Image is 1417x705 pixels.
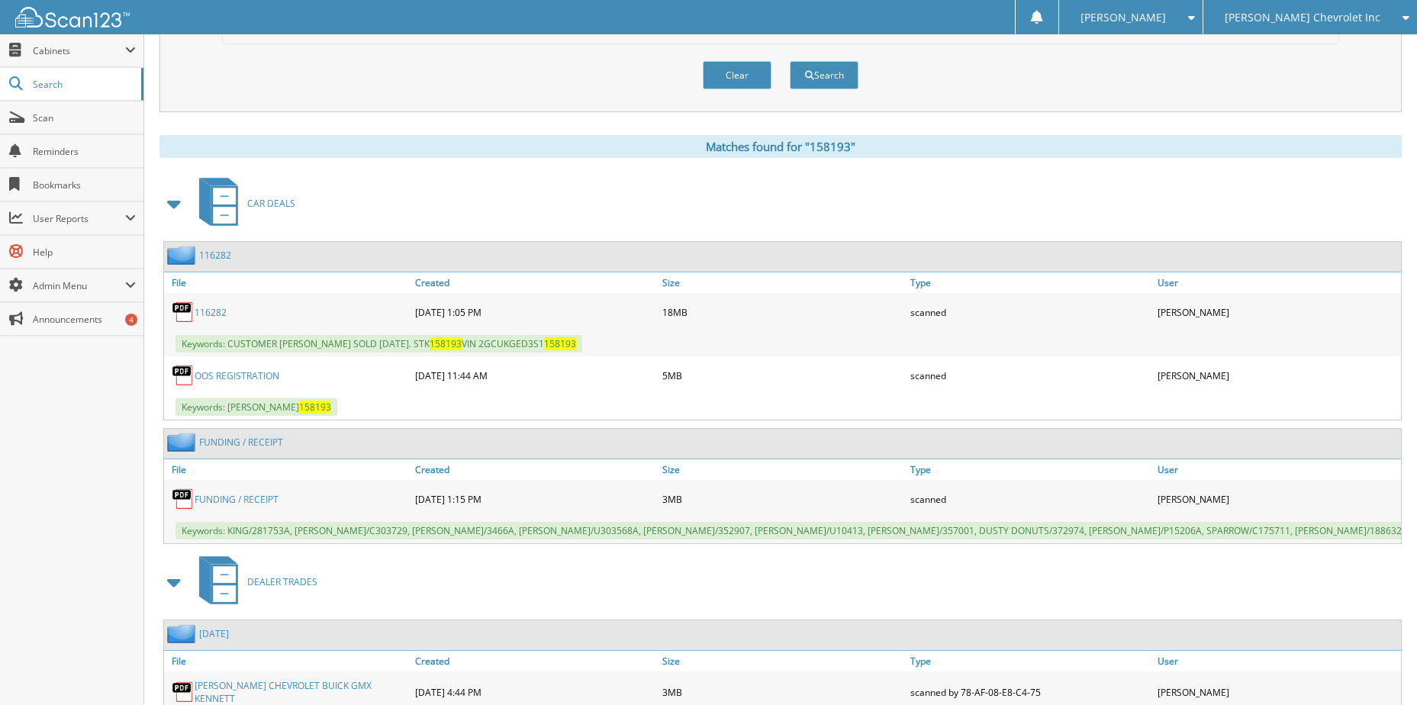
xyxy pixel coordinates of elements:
[907,651,1154,671] a: Type
[1080,13,1166,22] span: [PERSON_NAME]
[176,398,337,416] span: Keywords: [PERSON_NAME]
[659,297,906,327] div: 18MB
[195,493,279,506] a: FUNDING / RECEIPT
[33,44,125,57] span: Cabinets
[1154,297,1401,327] div: [PERSON_NAME]
[703,61,771,89] button: Clear
[1341,632,1417,705] iframe: Chat Widget
[1154,360,1401,391] div: [PERSON_NAME]
[33,111,136,124] span: Scan
[159,135,1402,158] div: Matches found for "158193"
[411,484,659,514] div: [DATE] 1:15 PM
[247,575,317,588] span: DEALER TRADES
[164,459,411,480] a: File
[167,624,199,643] img: folder2.png
[1154,272,1401,293] a: User
[195,306,227,319] a: 116282
[195,369,279,382] a: OOS REGISTRATION
[33,78,134,91] span: Search
[164,651,411,671] a: File
[907,272,1154,293] a: Type
[907,459,1154,480] a: Type
[125,314,137,326] div: 4
[659,484,906,514] div: 3MB
[1154,651,1401,671] a: User
[33,179,136,192] span: Bookmarks
[411,360,659,391] div: [DATE] 11:44 AM
[172,488,195,510] img: PDF.png
[659,272,906,293] a: Size
[15,7,130,27] img: scan123-logo-white.svg
[299,401,331,414] span: 158193
[659,459,906,480] a: Size
[167,246,199,265] img: folder2.png
[907,360,1154,391] div: scanned
[167,433,199,452] img: folder2.png
[164,272,411,293] a: File
[247,197,295,210] span: CAR DEALS
[430,337,462,350] span: 158193
[199,249,231,262] a: 116282
[195,679,407,705] a: [PERSON_NAME] CHEVROLET BUICK GMX KENNETT
[33,212,125,225] span: User Reports
[659,651,906,671] a: Size
[190,552,317,612] a: DEALER TRADES
[907,297,1154,327] div: scanned
[1225,13,1380,22] span: [PERSON_NAME] Chevrolet Inc
[190,173,295,233] a: CAR DEALS
[172,681,195,703] img: PDF.png
[544,337,576,350] span: 158193
[33,145,136,158] span: Reminders
[199,627,229,640] a: [DATE]
[411,459,659,480] a: Created
[659,360,906,391] div: 5MB
[907,484,1154,514] div: scanned
[411,272,659,293] a: Created
[172,364,195,387] img: PDF.png
[1154,484,1401,514] div: [PERSON_NAME]
[199,436,283,449] a: FUNDING / RECEIPT
[176,335,582,352] span: Keywords: CUSTOMER [PERSON_NAME] SOLD [DATE]. STK VIN 2GCUKGED3S1
[33,313,136,326] span: Announcements
[33,246,136,259] span: Help
[411,651,659,671] a: Created
[790,61,858,89] button: Search
[411,297,659,327] div: [DATE] 1:05 PM
[172,301,195,324] img: PDF.png
[1154,459,1401,480] a: User
[33,279,125,292] span: Admin Menu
